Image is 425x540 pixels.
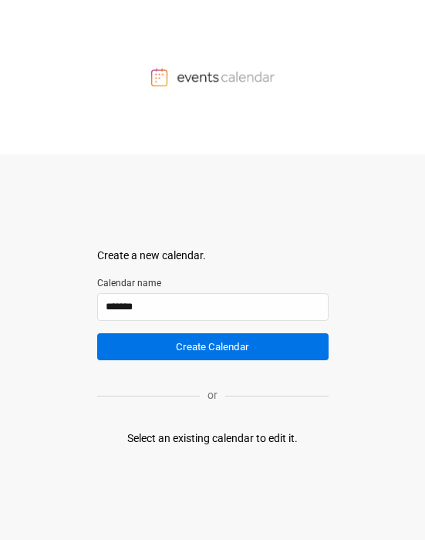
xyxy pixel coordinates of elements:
[97,333,329,360] button: Create Calendar
[97,276,329,290] label: Calendar name
[151,68,275,86] img: Events Calendar
[127,430,298,447] div: Select an existing calendar to edit it.
[200,387,225,403] p: or
[97,248,329,264] div: Create a new calendar.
